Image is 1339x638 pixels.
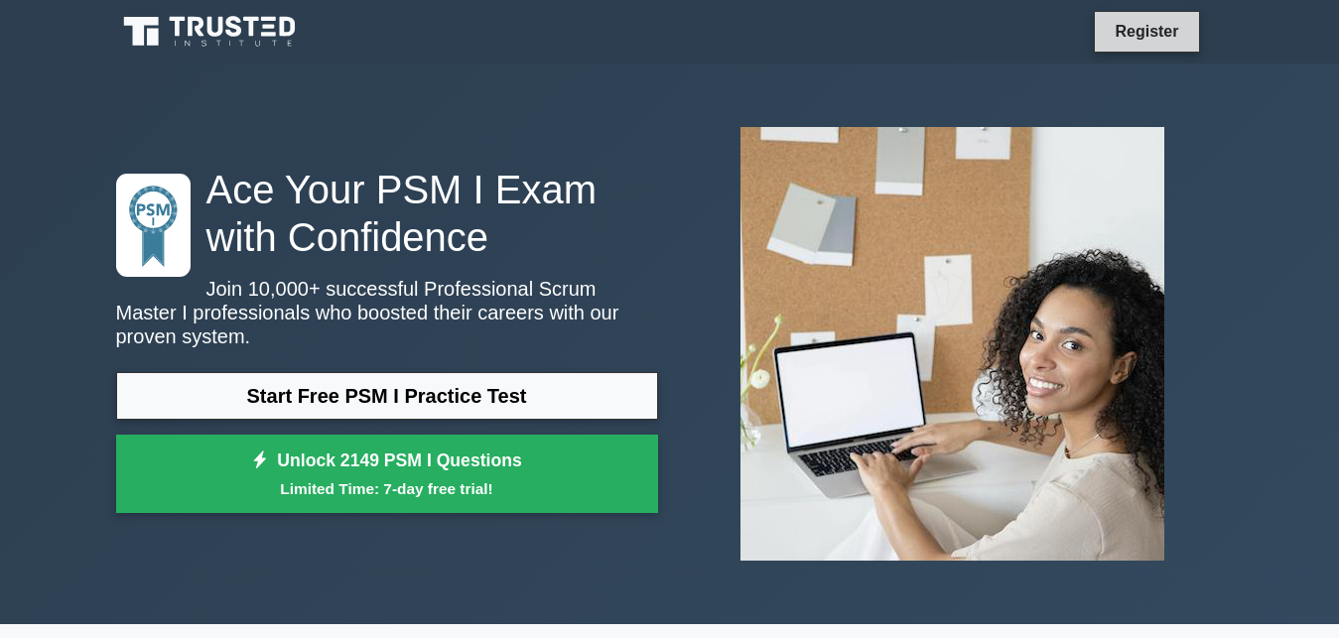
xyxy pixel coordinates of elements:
h1: Ace Your PSM I Exam with Confidence [116,166,658,261]
a: Register [1103,19,1190,44]
a: Start Free PSM I Practice Test [116,372,658,420]
small: Limited Time: 7-day free trial! [141,477,633,500]
a: Unlock 2149 PSM I QuestionsLimited Time: 7-day free trial! [116,435,658,514]
p: Join 10,000+ successful Professional Scrum Master I professionals who boosted their careers with ... [116,277,658,348]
